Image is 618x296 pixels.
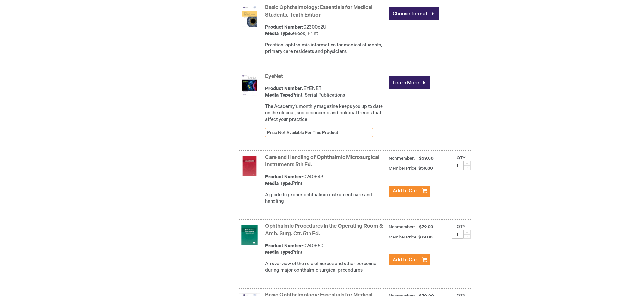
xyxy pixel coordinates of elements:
[265,31,292,36] strong: Media Type:
[418,166,434,171] span: $59.00
[265,174,385,187] div: 0240649 Print
[452,161,464,170] input: Qty
[389,76,430,89] a: Learn More
[389,254,430,265] button: Add to Cart
[457,224,466,229] label: Qty
[389,154,415,162] strong: Nonmember:
[389,223,415,231] strong: Nonmember:
[265,243,385,256] div: 0240650 Print
[265,250,292,255] strong: Media Type:
[265,73,283,80] a: EyeNet
[393,257,419,263] span: Add to Cart
[265,103,385,123] div: The Academy's monthly magazine keeps you up to date on the clinical, socioeconomic and political ...
[389,7,439,20] a: Choose format
[265,243,303,249] strong: Product Number:
[239,225,260,245] img: Ophthalmic Procedures in the Operating Room & Amb. Surg. Ctr. 5th Ed.
[239,6,260,27] img: Basic Ophthalmology: Essentials for Medical Students, Tenth Edition
[389,235,418,240] strong: Member Price:
[265,24,303,30] strong: Product Number:
[265,174,303,180] strong: Product Number:
[418,235,434,240] span: $79.00
[265,181,292,186] strong: Media Type:
[452,230,464,239] input: Qty
[265,86,303,91] strong: Product Number:
[265,192,385,205] div: A guide to proper ophthalmic instrument care and handling
[389,186,430,197] button: Add to Cart
[239,75,260,96] img: EyeNet
[418,225,434,230] span: $79.00
[265,24,385,37] div: 0230062U eBook, Print
[265,223,383,237] a: Ophthalmic Procedures in the Operating Room & Amb. Surg. Ctr. 5th Ed.
[265,128,373,138] div: Price Not Available For This Product
[389,166,418,171] strong: Member Price:
[457,155,466,161] label: Qty
[265,85,385,98] div: EYENET Print, Serial Publications
[418,156,435,161] span: $59.00
[265,154,379,168] a: Care and Handling of Ophthalmic Microsurgical Instruments 5th Ed.
[265,5,372,18] a: Basic Ophthalmology: Essentials for Medical Students, Tenth Edition
[239,156,260,176] img: Care and Handling of Ophthalmic Microsurgical Instruments 5th Ed.
[393,188,419,194] span: Add to Cart
[265,42,385,55] div: Practical ophthalmic information for medical students, primary care residents and physicians
[265,92,292,98] strong: Media Type:
[265,261,385,274] div: An overview of the role of nurses and other personnel during major ophthalmic surgical procedures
